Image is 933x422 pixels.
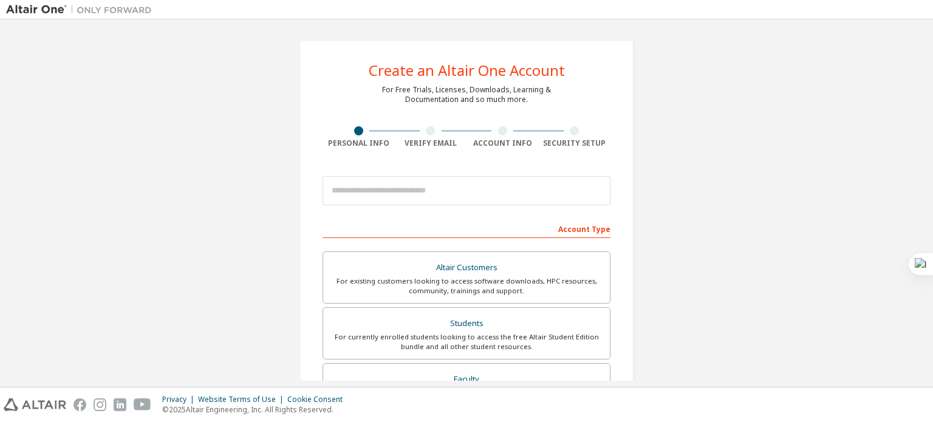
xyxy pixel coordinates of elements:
div: Account Info [466,138,539,148]
div: For existing customers looking to access software downloads, HPC resources, community, trainings ... [330,276,603,296]
img: altair_logo.svg [4,398,66,411]
div: Account Type [323,219,610,238]
div: Students [330,315,603,332]
div: Altair Customers [330,259,603,276]
img: facebook.svg [73,398,86,411]
div: Create an Altair One Account [369,63,565,78]
div: Personal Info [323,138,395,148]
div: For Free Trials, Licenses, Downloads, Learning & Documentation and so much more. [382,85,551,104]
div: For currently enrolled students looking to access the free Altair Student Edition bundle and all ... [330,332,603,352]
p: © 2025 Altair Engineering, Inc. All Rights Reserved. [162,404,350,415]
img: linkedin.svg [114,398,126,411]
div: Verify Email [395,138,467,148]
img: instagram.svg [94,398,106,411]
div: Website Terms of Use [198,395,287,404]
img: Altair One [6,4,158,16]
div: Security Setup [539,138,611,148]
img: youtube.svg [134,398,151,411]
div: Privacy [162,395,198,404]
div: Cookie Consent [287,395,350,404]
div: Faculty [330,371,603,388]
